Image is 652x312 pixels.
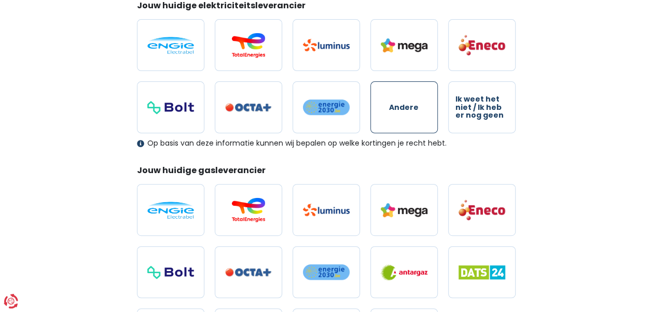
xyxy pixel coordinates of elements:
[303,99,350,116] img: Energie2030
[147,266,194,279] img: Bolt
[225,268,272,277] img: Octa+
[137,164,516,180] legend: Jouw huidige gasleverancier
[459,199,505,221] img: Eneco
[389,104,419,111] span: Andere
[459,265,505,279] img: Dats 24
[381,38,427,52] img: Mega
[147,101,194,114] img: Bolt
[381,203,427,217] img: Mega
[455,95,508,119] span: Ik weet het niet / Ik heb er nog geen
[137,139,516,148] div: Op basis van deze informatie kunnen wij bepalen op welke kortingen je recht hebt.
[303,204,350,216] img: Luminus
[303,264,350,280] img: Energie2030
[225,33,272,58] img: Total Energies / Lampiris
[147,202,194,219] img: Engie / Electrabel
[459,34,505,56] img: Eneco
[303,39,350,51] img: Luminus
[225,103,272,112] img: Octa+
[147,37,194,54] img: Engie / Electrabel
[381,264,427,280] img: Antargaz
[225,197,272,222] img: Total Energies / Lampiris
